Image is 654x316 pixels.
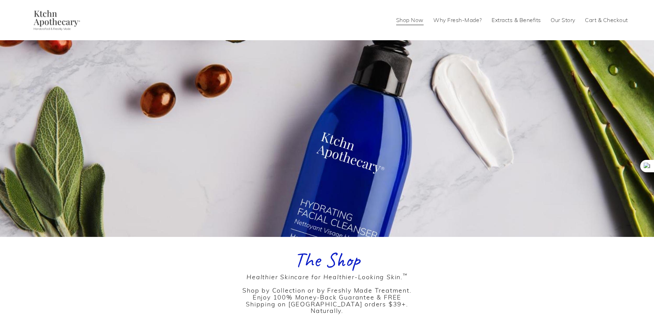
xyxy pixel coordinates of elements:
[246,272,408,281] em: Healthier Skincare for Healthier-Looking Skin.
[403,272,408,278] sup: ™
[433,15,482,26] a: Why Fresh-Made?
[585,15,628,26] a: Cart & Checkout
[294,247,360,273] span: The Shop
[26,10,85,31] img: Ktchn Apothecary
[242,272,411,315] span: Shop by Collection or by Freshly Made Treatment. Enjoy 100% Money-Back Guarantee & FREE Shipping ...
[551,15,575,26] a: Our Story
[492,15,541,26] a: Extracts & Benefits
[396,15,424,26] a: Shop Now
